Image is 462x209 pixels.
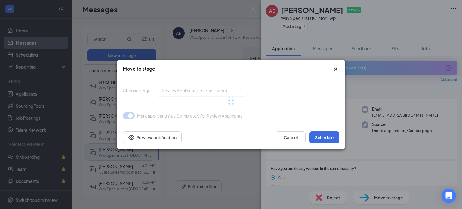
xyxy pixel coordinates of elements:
[123,66,155,72] h3: Move to stage
[123,131,182,143] button: Preview notificationEye
[309,131,339,143] button: Schedule
[128,134,135,141] svg: Eye
[332,66,339,73] button: Close
[332,66,339,73] svg: Cross
[442,189,456,203] div: Open Intercom Messenger
[276,131,306,143] button: Cancel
